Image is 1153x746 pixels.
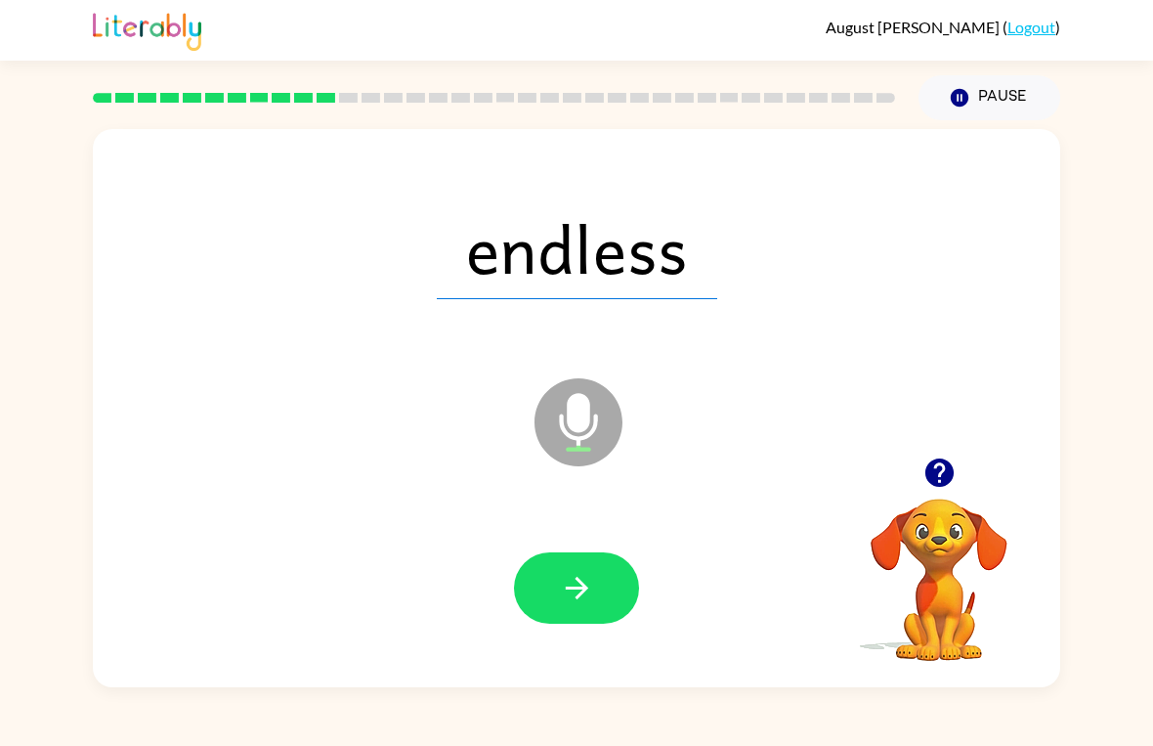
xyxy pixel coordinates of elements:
[841,468,1037,664] video: Your browser must support playing .mp4 files to use Literably. Please try using another browser.
[826,18,1003,36] span: August [PERSON_NAME]
[93,8,201,51] img: Literably
[918,75,1060,120] button: Pause
[826,18,1060,36] div: ( )
[437,197,717,299] span: endless
[1007,18,1055,36] a: Logout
